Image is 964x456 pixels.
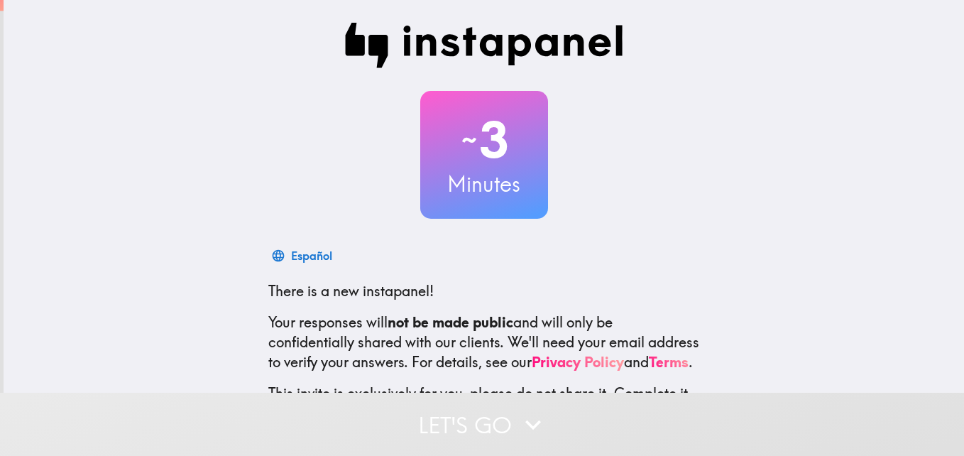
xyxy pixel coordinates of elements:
[268,282,434,300] span: There is a new instapanel!
[532,353,624,371] a: Privacy Policy
[420,111,548,169] h2: 3
[459,119,479,161] span: ~
[388,313,513,331] b: not be made public
[268,384,700,423] p: This invite is exclusively for you, please do not share it. Complete it soon because spots are li...
[345,23,623,68] img: Instapanel
[420,169,548,199] h3: Minutes
[268,313,700,372] p: Your responses will and will only be confidentially shared with our clients. We'll need your emai...
[291,246,332,266] div: Español
[268,241,338,270] button: Español
[649,353,689,371] a: Terms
